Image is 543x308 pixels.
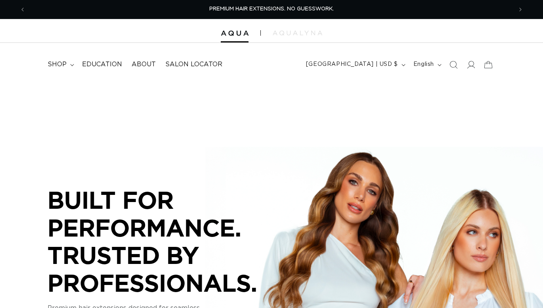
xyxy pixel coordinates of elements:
p: BUILT FOR PERFORMANCE. TRUSTED BY PROFESSIONALS. [48,186,285,296]
summary: Search [445,56,462,73]
a: Education [77,56,127,73]
button: English [409,57,445,72]
summary: shop [43,56,77,73]
button: Next announcement [512,2,529,17]
img: Aqua Hair Extensions [221,31,249,36]
a: About [127,56,161,73]
span: Education [82,60,122,69]
span: About [132,60,156,69]
span: shop [48,60,67,69]
span: PREMIUM HAIR EXTENSIONS. NO GUESSWORK. [209,6,334,12]
span: [GEOGRAPHIC_DATA] | USD $ [306,60,398,69]
button: Previous announcement [14,2,31,17]
span: Salon Locator [165,60,222,69]
img: aqualyna.com [273,31,322,35]
a: Salon Locator [161,56,227,73]
button: [GEOGRAPHIC_DATA] | USD $ [301,57,409,72]
span: English [413,60,434,69]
